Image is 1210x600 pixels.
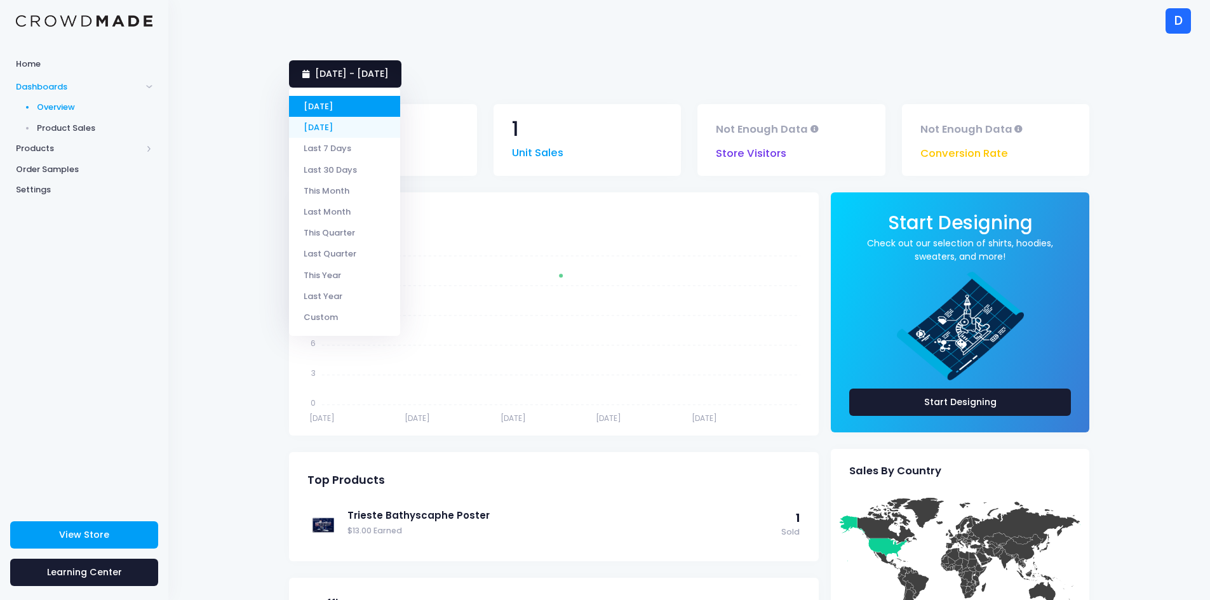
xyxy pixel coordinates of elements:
li: Last Year [289,286,400,307]
tspan: [DATE] [501,413,526,423]
img: Logo [16,15,152,27]
li: This Month [289,180,400,201]
span: Unit Sales [512,139,563,161]
span: Overview [37,101,153,114]
div: D [1166,8,1191,34]
a: View Store [10,521,158,549]
tspan: 3 [311,368,316,378]
span: 1 [512,119,519,140]
span: Home [16,58,152,70]
tspan: 0 [311,397,316,408]
span: Sold [781,526,800,538]
a: Trieste Bathyscaphe Poster [347,509,775,523]
span: 1 [796,510,800,526]
span: Dashboards [16,81,142,93]
a: Learning Center [10,559,158,586]
span: Sales By Country [849,465,941,477]
span: Products [16,142,142,155]
span: Not Enough Data [920,119,1012,140]
tspan: 6 [311,338,316,349]
a: [DATE] - [DATE] [289,60,401,88]
li: This Quarter [289,222,400,243]
li: Last Month [289,201,400,222]
a: Check out our selection of shirts, hoodies, sweaters, and more! [849,237,1071,263]
tspan: [DATE] [309,413,335,423]
span: View Store [59,528,109,541]
a: Start Designing [849,389,1071,416]
li: Custom [289,307,400,328]
span: Order Samples [16,163,152,176]
tspan: [DATE] [596,413,621,423]
li: Last Quarter [289,243,400,264]
span: $13.00 Earned [347,525,775,537]
li: [DATE] [289,96,400,117]
span: Store Visitors [716,140,786,162]
li: This Year [289,264,400,285]
li: Last 7 Days [289,138,400,159]
li: Last 30 Days [289,159,400,180]
a: Start Designing [888,220,1033,232]
span: Top Products [307,474,385,487]
span: Learning Center [47,566,122,578]
tspan: [DATE] [405,413,430,423]
span: Settings [16,183,152,196]
span: Conversion Rate [920,140,1008,162]
span: [DATE] - [DATE] [315,67,389,80]
span: Not Enough Data [716,119,808,140]
span: Product Sales [37,122,153,135]
li: [DATE] [289,117,400,138]
tspan: [DATE] [692,413,717,423]
span: Start Designing [888,210,1033,236]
